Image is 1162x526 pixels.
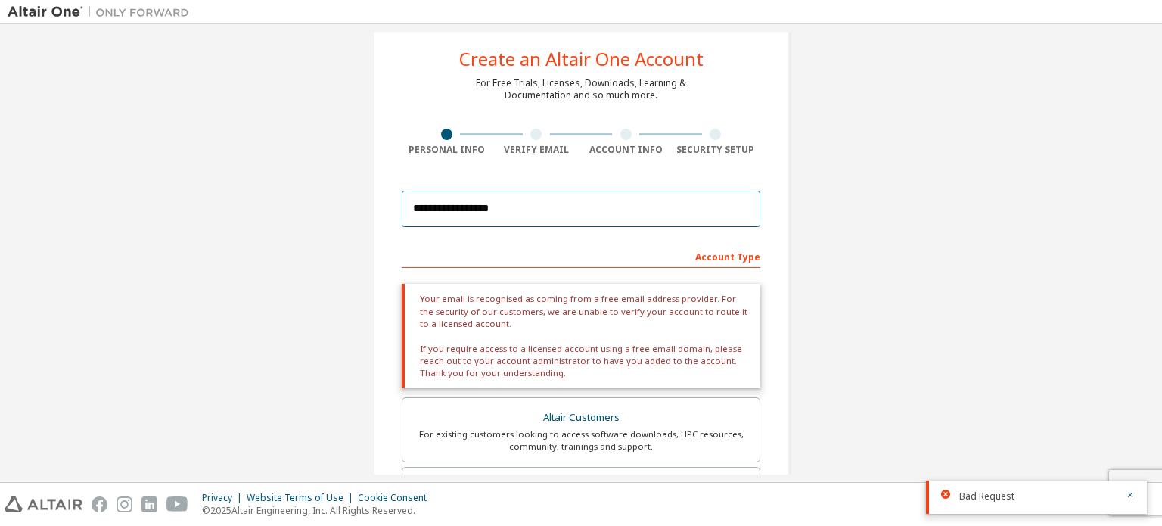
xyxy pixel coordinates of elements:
[492,144,582,156] div: Verify Email
[476,77,686,101] div: For Free Trials, Licenses, Downloads, Learning & Documentation and so much more.
[412,407,750,428] div: Altair Customers
[412,428,750,453] div: For existing customers looking to access software downloads, HPC resources, community, trainings ...
[202,492,247,504] div: Privacy
[202,504,436,517] p: © 2025 Altair Engineering, Inc. All Rights Reserved.
[581,144,671,156] div: Account Info
[247,492,358,504] div: Website Terms of Use
[92,496,107,512] img: facebook.svg
[117,496,132,512] img: instagram.svg
[402,284,760,388] div: Your email is recognised as coming from a free email address provider. For the security of our cu...
[671,144,761,156] div: Security Setup
[459,50,704,68] div: Create an Altair One Account
[402,244,760,268] div: Account Type
[959,490,1014,503] span: Bad Request
[8,5,197,20] img: Altair One
[358,492,436,504] div: Cookie Consent
[402,144,492,156] div: Personal Info
[5,496,82,512] img: altair_logo.svg
[166,496,188,512] img: youtube.svg
[141,496,157,512] img: linkedin.svg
